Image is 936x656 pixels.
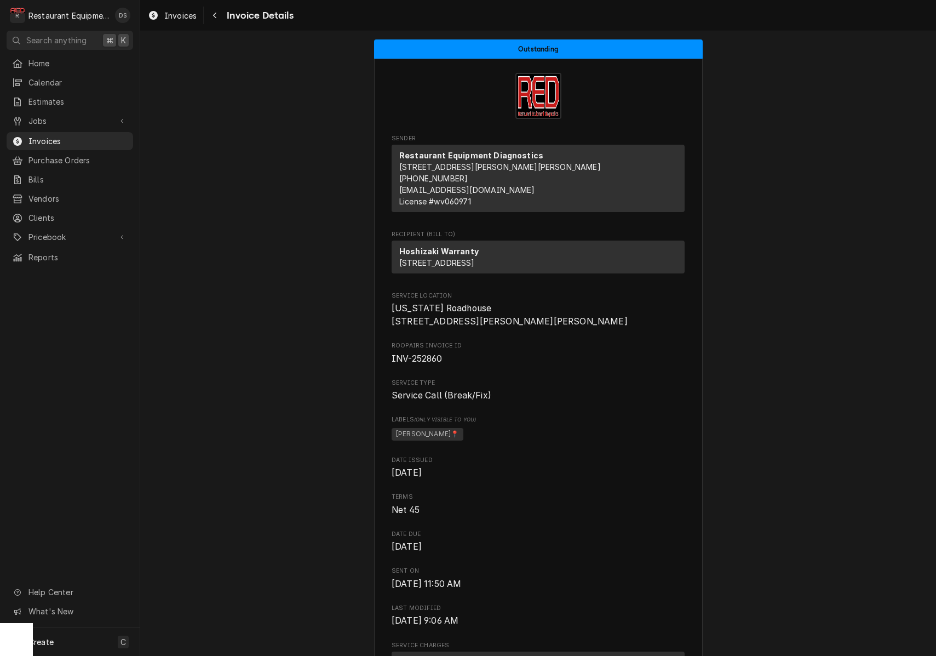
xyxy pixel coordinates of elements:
[28,96,128,107] span: Estimates
[106,35,113,46] span: ⌘
[392,352,685,366] span: Roopairs Invoice ID
[164,10,197,21] span: Invoices
[392,604,685,613] span: Last Modified
[7,190,133,208] a: Vendors
[399,197,471,206] span: License # wv060971
[10,8,25,23] div: Restaurant Equipment Diagnostics's Avatar
[392,604,685,628] div: Last Modified
[143,7,201,25] a: Invoices
[392,428,463,441] span: [PERSON_NAME]📍
[399,258,475,267] span: [STREET_ADDRESS]
[392,615,458,626] span: [DATE] 9:06 AM
[10,8,25,23] div: R
[414,417,476,423] span: (Only Visible to You)
[392,456,685,480] div: Date Issued
[392,530,685,539] span: Date Due
[7,93,133,111] a: Estimates
[399,247,479,256] strong: Hoshizaki Warranty
[392,493,685,501] span: Terms
[392,379,685,387] span: Service Type
[392,379,685,402] div: Service Type
[28,252,128,263] span: Reports
[28,115,111,127] span: Jobs
[392,292,685,328] div: Service Location
[28,77,128,88] span: Calendar
[392,134,685,143] span: Sender
[28,212,128,224] span: Clients
[392,579,461,589] span: [DATE] 11:50 AM
[392,341,685,365] div: Roopairs Invoice ID
[392,614,685,628] span: Last Modified
[28,10,109,21] div: Restaurant Equipment Diagnostics
[7,209,133,227] a: Clients
[392,241,685,278] div: Recipient (Bill To)
[7,248,133,266] a: Reports
[7,583,133,601] a: Go to Help Center
[26,35,87,46] span: Search anything
[392,426,685,443] span: [object Object]
[392,540,685,554] span: Date Due
[120,636,126,648] span: C
[392,641,685,650] span: Service Charges
[7,73,133,92] a: Calendar
[28,135,128,147] span: Invoices
[392,292,685,300] span: Service Location
[392,302,685,328] span: Service Location
[392,530,685,554] div: Date Due
[399,151,543,160] strong: Restaurant Equipment Diagnostics
[392,230,685,239] span: Recipient (Bill To)
[392,466,685,480] span: Date Issued
[7,170,133,189] a: Bills
[518,45,558,53] span: Outstanding
[392,390,491,401] span: Service Call (Break/Fix)
[392,578,685,591] span: Sent On
[28,606,127,617] span: What's New
[121,35,126,46] span: K
[392,567,685,575] span: Sent On
[28,586,127,598] span: Help Center
[399,185,535,195] a: [EMAIL_ADDRESS][DOMAIN_NAME]
[392,353,443,364] span: INV-252860
[7,54,133,72] a: Home
[392,415,685,442] div: [object Object]
[392,241,685,273] div: Recipient (Bill To)
[392,134,685,217] div: Invoice Sender
[392,504,685,517] span: Terms
[115,8,130,23] div: Derek Stewart's Avatar
[399,174,468,183] a: [PHONE_NUMBER]
[7,602,133,620] a: Go to What's New
[28,58,128,69] span: Home
[392,493,685,516] div: Terms
[115,8,130,23] div: DS
[28,193,128,204] span: Vendors
[392,341,685,350] span: Roopairs Invoice ID
[392,145,685,216] div: Sender
[7,31,133,50] button: Search anything⌘K
[392,467,422,478] span: [DATE]
[392,230,685,278] div: Invoice Recipient
[7,228,133,246] a: Go to Pricebook
[392,145,685,212] div: Sender
[392,541,422,552] span: [DATE]
[392,389,685,402] span: Service Type
[392,303,628,327] span: [US_STATE] Roadhouse [STREET_ADDRESS][PERSON_NAME][PERSON_NAME]
[223,8,293,23] span: Invoice Details
[28,231,111,243] span: Pricebook
[399,162,601,172] span: [STREET_ADDRESS][PERSON_NAME][PERSON_NAME]
[7,132,133,150] a: Invoices
[392,567,685,590] div: Sent On
[7,112,133,130] a: Go to Jobs
[7,151,133,169] a: Purchase Orders
[28,637,54,647] span: Create
[392,456,685,465] span: Date Issued
[206,7,223,24] button: Navigate back
[392,505,420,515] span: Net 45
[515,73,561,119] img: Logo
[28,155,128,166] span: Purchase Orders
[374,39,703,59] div: Status
[28,174,128,185] span: Bills
[392,415,685,424] span: Labels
